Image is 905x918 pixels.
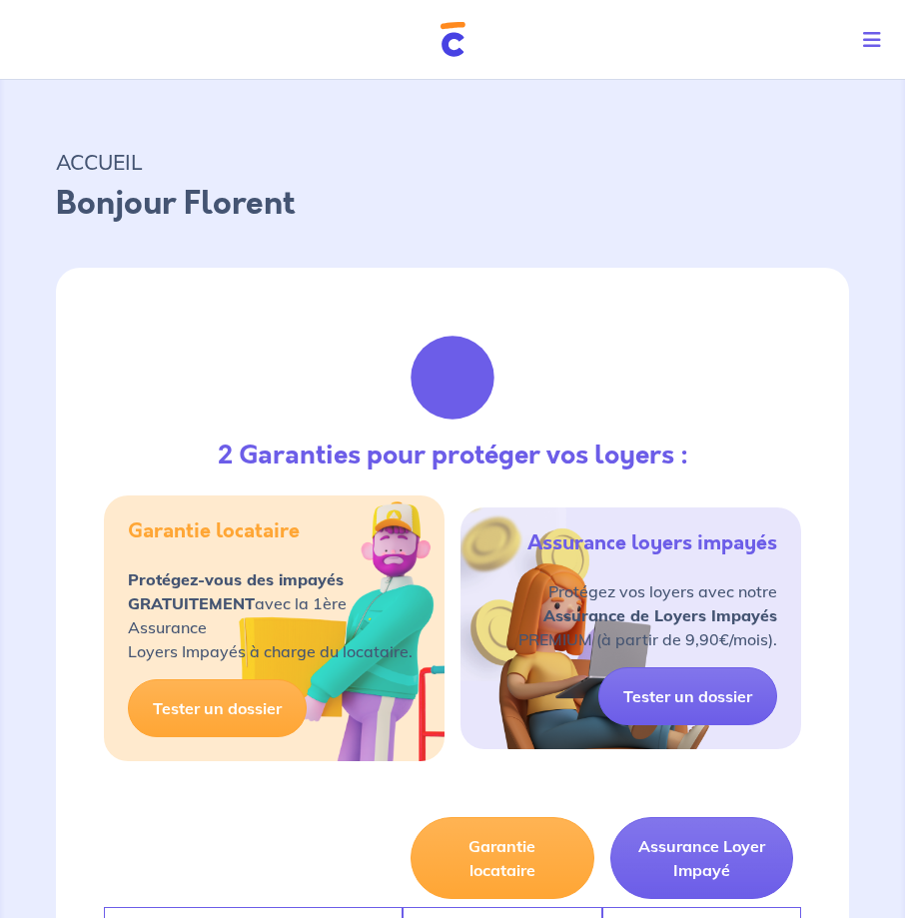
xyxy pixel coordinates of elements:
[56,180,849,228] p: Bonjour Florent
[128,679,307,737] a: Tester un dossier
[399,324,506,432] img: justif-loupe
[128,569,344,613] strong: Protégez-vous des impayés GRATUITEMENT
[543,605,777,625] strong: Assurance de Loyers Impayés
[527,531,777,555] h5: Assurance loyers impayés
[128,567,421,663] p: avec la 1ère Assurance Loyers Impayés à charge du locataire.
[411,817,593,899] button: Garantie locataire
[218,440,688,470] h3: 2 Garanties pour protéger vos loyers :
[441,22,465,57] img: Cautioneo
[518,579,777,651] p: Protégez vos loyers avec notre PREMIUM (à partir de 9,90€/mois).
[598,667,777,725] a: Tester un dossier
[56,144,849,180] p: ACCUEIL
[610,817,793,899] button: Assurance Loyer Impayé
[128,519,300,543] h5: Garantie locataire
[847,14,905,66] button: Toggle navigation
